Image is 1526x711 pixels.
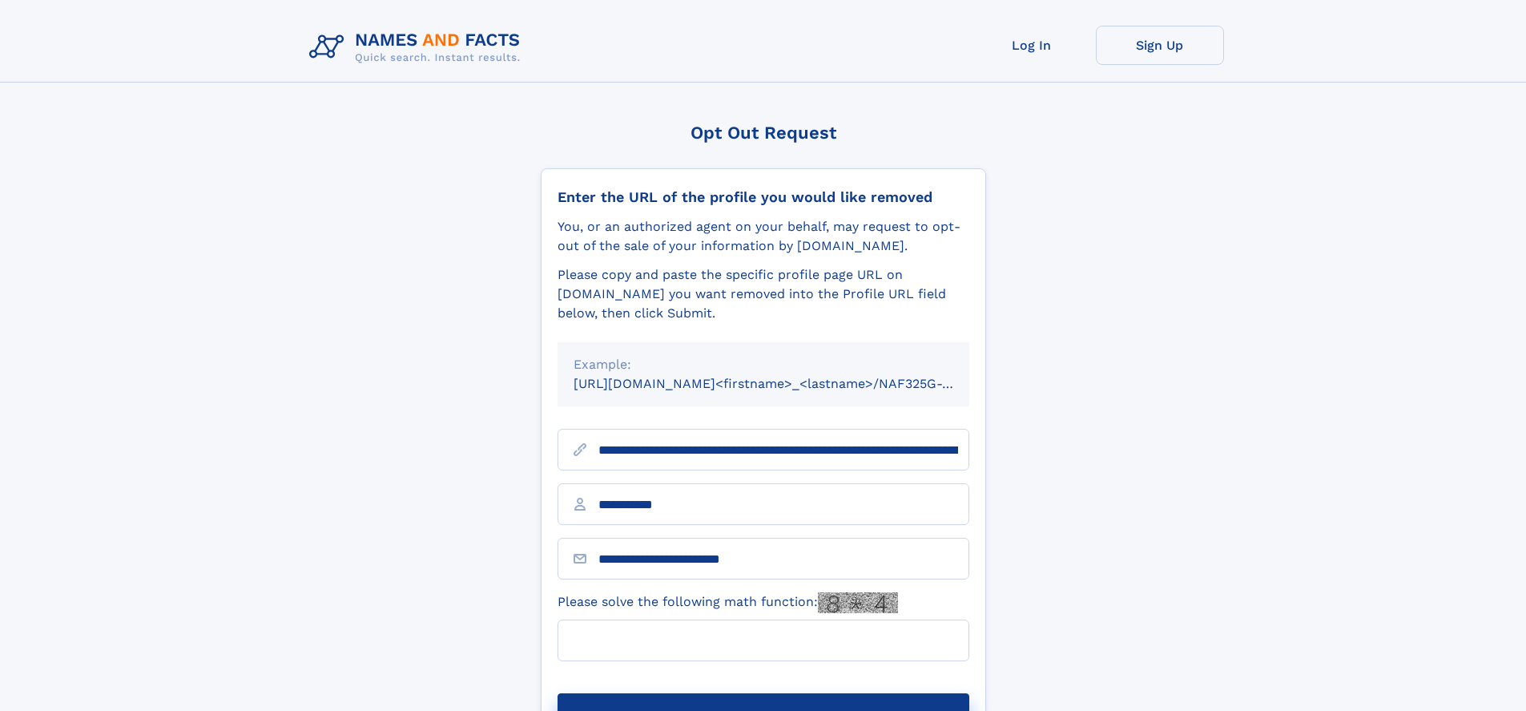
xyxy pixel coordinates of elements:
[558,592,898,613] label: Please solve the following math function:
[574,376,1000,391] small: [URL][DOMAIN_NAME]<firstname>_<lastname>/NAF325G-xxxxxxxx
[558,188,969,206] div: Enter the URL of the profile you would like removed
[1096,26,1224,65] a: Sign Up
[558,265,969,323] div: Please copy and paste the specific profile page URL on [DOMAIN_NAME] you want removed into the Pr...
[541,123,986,143] div: Opt Out Request
[303,26,533,69] img: Logo Names and Facts
[968,26,1096,65] a: Log In
[574,355,953,374] div: Example:
[558,217,969,256] div: You, or an authorized agent on your behalf, may request to opt-out of the sale of your informatio...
